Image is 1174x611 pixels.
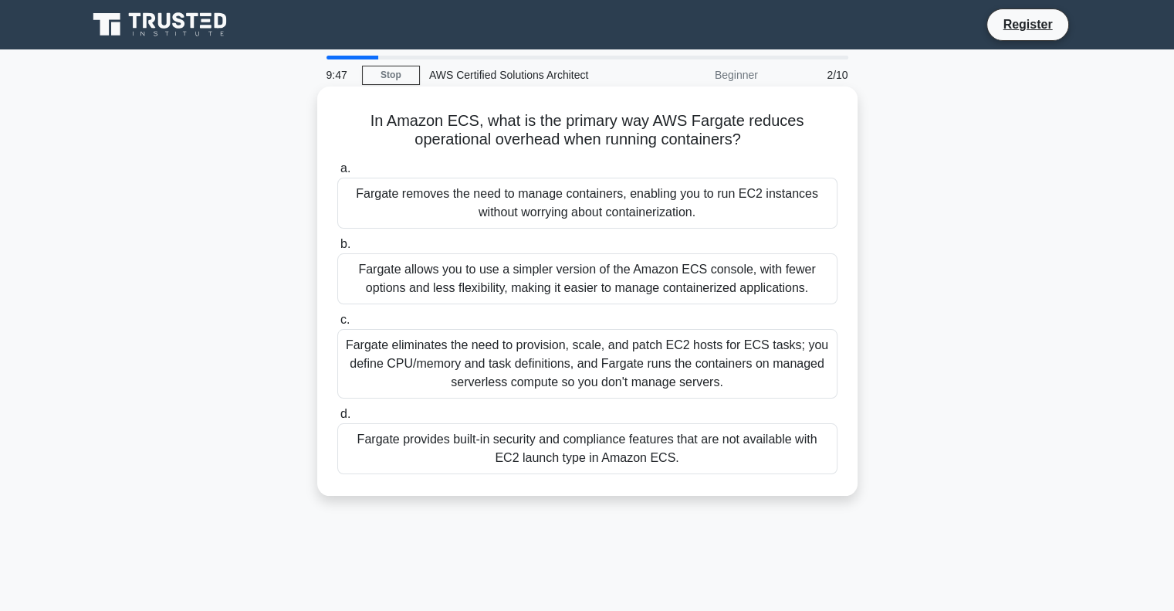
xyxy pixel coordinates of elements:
[767,59,858,90] div: 2/10
[340,313,350,326] span: c.
[993,15,1061,34] a: Register
[336,111,839,150] h5: In Amazon ECS, what is the primary way AWS Fargate reduces operational overhead when running cont...
[340,407,350,420] span: d.
[337,423,837,474] div: Fargate provides built-in security and compliance features that are not available with EC2 launch...
[340,237,350,250] span: b.
[337,253,837,304] div: Fargate allows you to use a simpler version of the Amazon ECS console, with fewer options and les...
[340,161,350,175] span: a.
[317,59,362,90] div: 9:47
[420,59,632,90] div: AWS Certified Solutions Architect
[337,178,837,229] div: Fargate removes the need to manage containers, enabling you to run EC2 instances without worrying...
[337,329,837,399] div: Fargate eliminates the need to provision, scale, and patch EC2 hosts for ECS tasks; you define CP...
[362,66,420,85] a: Stop
[632,59,767,90] div: Beginner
